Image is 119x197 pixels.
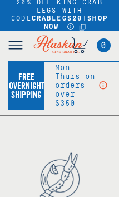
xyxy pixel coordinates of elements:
span: 0 [97,38,111,52]
strong: CRABLEGS20 [32,15,82,22]
div: Free Overnight Shipping [9,72,44,99]
a: Cart [97,38,111,52]
a: Announcement Bar Modal [67,23,75,31]
img: open mobile menu [8,41,23,50]
div: Mon-Thurs on orders over $350 [55,63,98,108]
a: SHOP NOW [44,15,108,31]
img: Alaskan King Crab Co. logo [26,27,91,61]
a: Cart [71,37,88,55]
